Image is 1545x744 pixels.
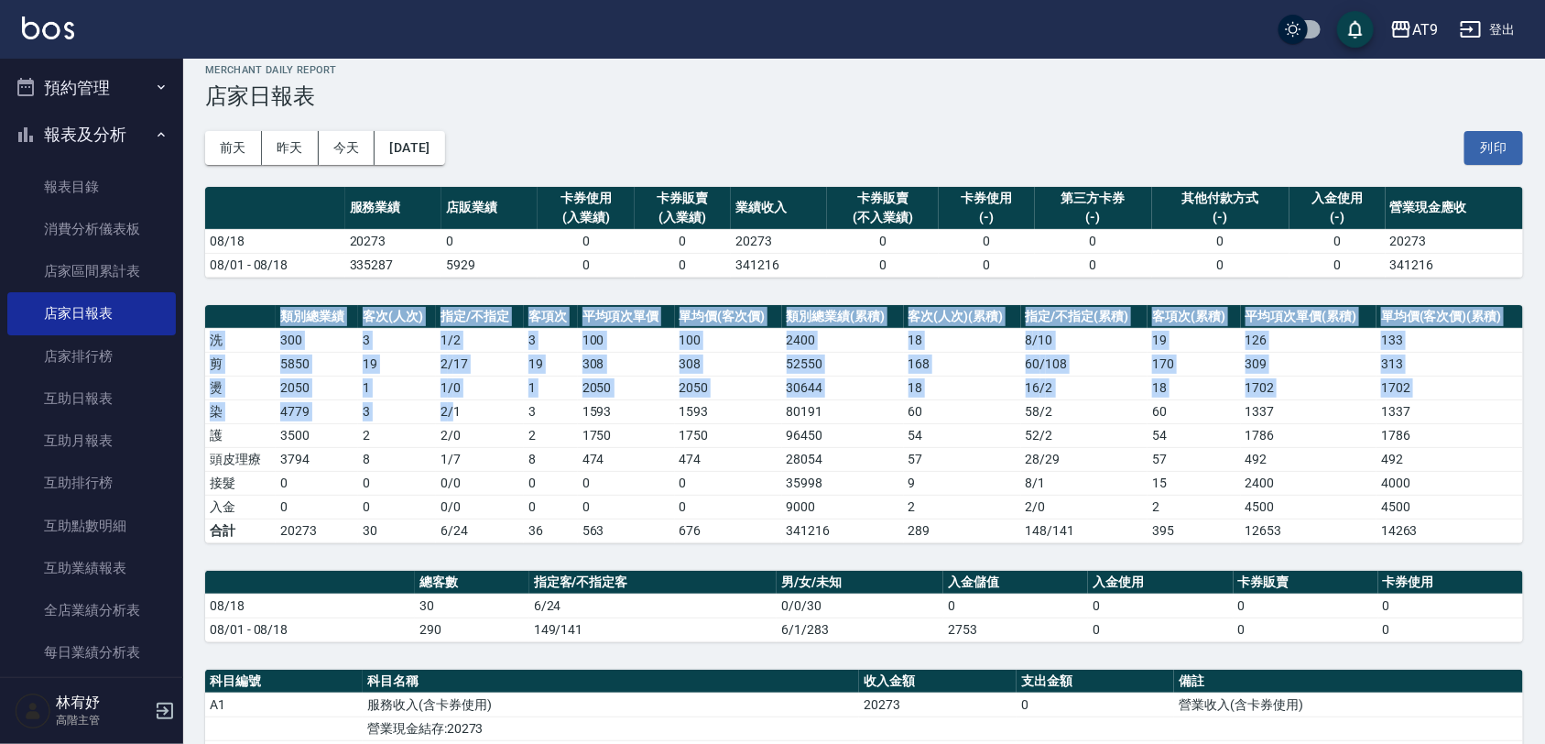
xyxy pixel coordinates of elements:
[1376,447,1523,471] td: 492
[436,519,524,542] td: 6/24
[436,328,524,352] td: 1 / 2
[524,352,578,376] td: 19
[345,253,441,277] td: 335287
[358,305,437,329] th: 客次(人次)
[782,423,904,447] td: 96450
[205,519,276,542] td: 合計
[529,594,778,618] td: 6/24
[1021,376,1148,399] td: 16 / 2
[782,376,904,399] td: 30644
[276,376,358,399] td: 2050
[827,253,938,277] td: 0
[782,495,904,519] td: 9000
[1035,253,1152,277] td: 0
[578,447,675,471] td: 474
[939,229,1035,253] td: 0
[1376,328,1523,352] td: 133
[415,594,529,618] td: 30
[904,495,1021,519] td: 2
[578,519,675,542] td: 563
[1021,519,1148,542] td: 148/141
[524,471,578,495] td: 0
[1294,208,1381,227] div: (-)
[1088,618,1233,641] td: 0
[578,399,675,423] td: 1593
[1152,253,1289,277] td: 0
[1148,495,1240,519] td: 2
[205,447,276,471] td: 頭皮理療
[782,447,904,471] td: 28054
[1453,13,1523,47] button: 登出
[205,253,345,277] td: 08/01 - 08/18
[1017,693,1174,717] td: 0
[524,447,578,471] td: 8
[1376,352,1523,376] td: 313
[1157,208,1285,227] div: (-)
[859,693,1017,717] td: 20273
[904,399,1021,423] td: 60
[1378,618,1523,641] td: 0
[1039,189,1148,208] div: 第三方卡券
[1021,423,1148,447] td: 52 / 2
[358,519,437,542] td: 30
[205,229,345,253] td: 08/18
[1378,571,1523,595] th: 卡券使用
[782,328,904,352] td: 2400
[731,229,827,253] td: 20273
[441,229,538,253] td: 0
[1148,305,1240,329] th: 客項次(累積)
[1088,571,1233,595] th: 入金使用
[675,328,782,352] td: 100
[524,399,578,423] td: 3
[345,229,441,253] td: 20273
[904,447,1021,471] td: 57
[524,495,578,519] td: 0
[1241,423,1377,447] td: 1786
[1148,328,1240,352] td: 19
[782,519,904,542] td: 341216
[675,447,782,471] td: 474
[635,229,731,253] td: 0
[524,519,578,542] td: 36
[205,187,1523,278] table: a dense table
[639,189,726,208] div: 卡券販賣
[205,471,276,495] td: 接髮
[675,305,782,329] th: 單均價(客次價)
[529,571,778,595] th: 指定客/不指定客
[276,352,358,376] td: 5850
[524,376,578,399] td: 1
[639,208,726,227] div: (入業績)
[1386,253,1523,277] td: 341216
[578,376,675,399] td: 2050
[358,447,437,471] td: 8
[276,519,358,542] td: 20273
[205,305,1523,543] table: a dense table
[205,495,276,519] td: 入金
[205,83,1523,109] h3: 店家日報表
[1021,352,1148,376] td: 60 / 108
[1148,376,1240,399] td: 18
[578,423,675,447] td: 1750
[1464,131,1523,165] button: 列印
[524,305,578,329] th: 客項次
[358,423,437,447] td: 2
[276,399,358,423] td: 4779
[363,717,859,740] td: 營業現金結存:20273
[7,589,176,631] a: 全店業績分析表
[7,631,176,673] a: 每日業績分析表
[436,305,524,329] th: 指定/不指定
[7,674,176,717] a: 營業統計分析表
[1021,305,1148,329] th: 指定/不指定(累積)
[358,328,437,352] td: 3
[363,670,859,694] th: 科目名稱
[777,594,943,618] td: 0/0/30
[1148,399,1240,423] td: 60
[436,495,524,519] td: 0 / 0
[1376,519,1523,542] td: 14263
[1234,571,1378,595] th: 卡券販賣
[415,618,529,641] td: 290
[276,423,358,447] td: 3500
[441,187,538,230] th: 店販業績
[436,447,524,471] td: 1 / 7
[675,352,782,376] td: 308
